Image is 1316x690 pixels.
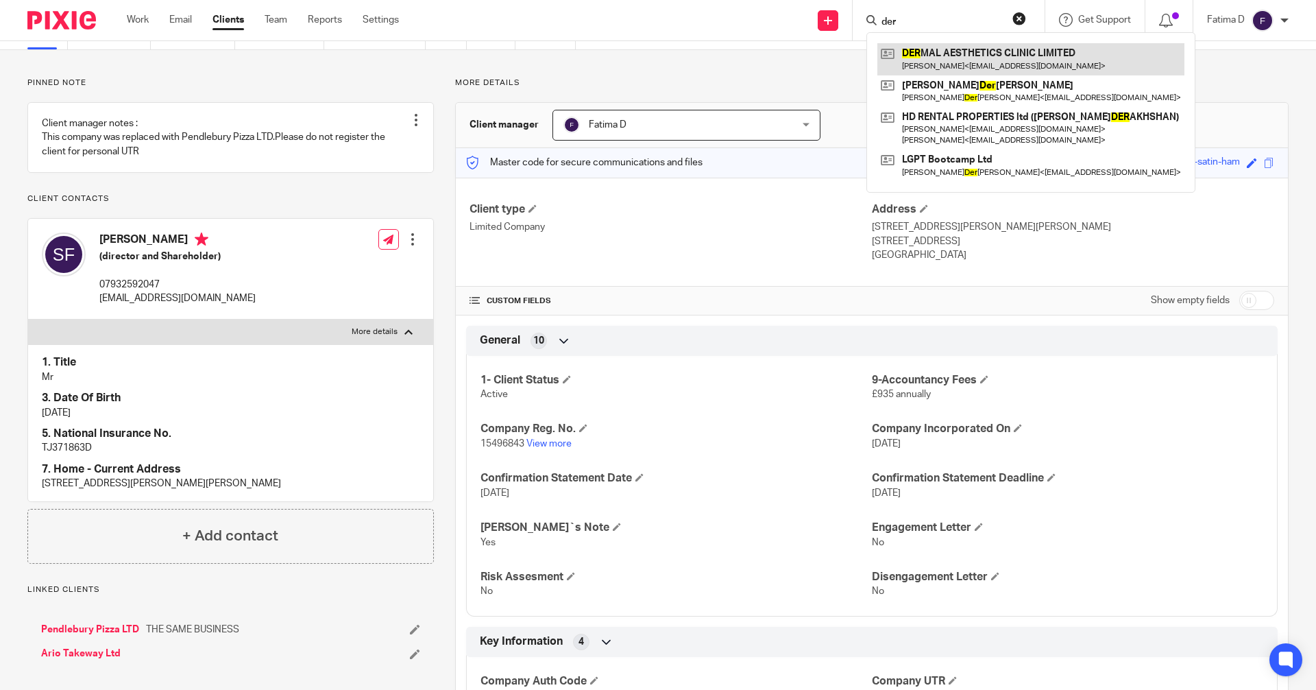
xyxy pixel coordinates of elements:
h3: Client manager [470,118,539,132]
h4: Engagement Letter [872,521,1263,535]
p: Linked clients [27,584,434,595]
p: [EMAIL_ADDRESS][DOMAIN_NAME] [99,292,256,305]
p: Client contacts [27,193,434,204]
h4: Company Reg. No. [480,422,872,436]
h4: Company UTR [872,674,1263,689]
p: Pinned note [27,78,434,88]
h4: Address [872,202,1274,217]
span: £935 annually [872,390,931,399]
p: More details [352,326,398,337]
span: [DATE] [480,488,509,498]
p: Master code for secure communications and files [466,156,703,169]
span: No [872,538,884,547]
a: Reports [308,13,342,27]
p: Fatima D [1207,13,1245,27]
p: Limited Company [470,220,872,234]
h5: (director and Shareholder) [99,250,256,263]
span: Yes [480,538,496,547]
span: [DATE] [872,439,901,449]
span: 15496843 [480,439,524,449]
h4: 9-Accountancy Fees [872,373,1263,388]
h4: 1- Client Status [480,373,872,388]
a: View more [526,439,572,449]
img: Pixie [27,11,96,29]
h4: Disengagement Letter [872,570,1263,584]
span: Key Information [480,634,563,649]
h4: Client type [470,202,872,217]
span: [DATE] [872,488,901,498]
span: General [480,333,520,348]
a: Pendlebury Pizza LTD [41,623,139,637]
span: No [872,586,884,596]
p: [STREET_ADDRESS][PERSON_NAME][PERSON_NAME] [42,477,419,490]
p: Mr [42,370,419,384]
h4: 7. Home - Current Address [42,462,419,477]
label: Show empty fields [1151,294,1230,307]
h4: Company Auth Code [480,674,872,689]
a: Team [265,13,287,27]
i: Primary [195,233,208,246]
h4: [PERSON_NAME] [99,233,256,250]
button: Clear [1012,12,1026,25]
a: Ario Takeway Ltd [41,647,121,661]
p: [STREET_ADDRESS][PERSON_NAME][PERSON_NAME] [872,220,1274,234]
p: [STREET_ADDRESS] [872,235,1274,248]
a: Work [127,13,149,27]
p: More details [455,78,1289,88]
span: Fatima D [589,120,626,130]
p: [GEOGRAPHIC_DATA] [872,248,1274,262]
h4: Company Incorporated On [872,422,1263,436]
a: Clients [212,13,244,27]
span: Active [480,390,508,399]
h4: CUSTOM FIELDS [470,296,872,307]
span: THE SAME BUSINESS [146,623,239,637]
h4: + Add contact [182,525,278,547]
h4: [PERSON_NAME]`s Note [480,521,872,535]
span: 4 [578,635,584,649]
span: Get Support [1078,15,1131,25]
p: TJ371863D [42,441,419,455]
h4: Confirmation Statement Deadline [872,471,1263,486]
p: [DATE] [42,406,419,420]
p: 07932592047 [99,278,256,292]
span: No [480,586,493,596]
img: svg%3E [42,233,86,276]
h4: Risk Assesment [480,570,872,584]
h4: 1. Title [42,355,419,370]
h4: Confirmation Statement Date [480,471,872,486]
img: svg%3E [1252,10,1274,32]
input: Search [880,16,1003,29]
h4: 5. National Insurance No. [42,427,419,441]
h4: 3. Date Of Birth [42,391,419,405]
a: Settings [363,13,399,27]
img: svg%3E [563,117,580,133]
span: 10 [533,334,544,348]
a: Email [169,13,192,27]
